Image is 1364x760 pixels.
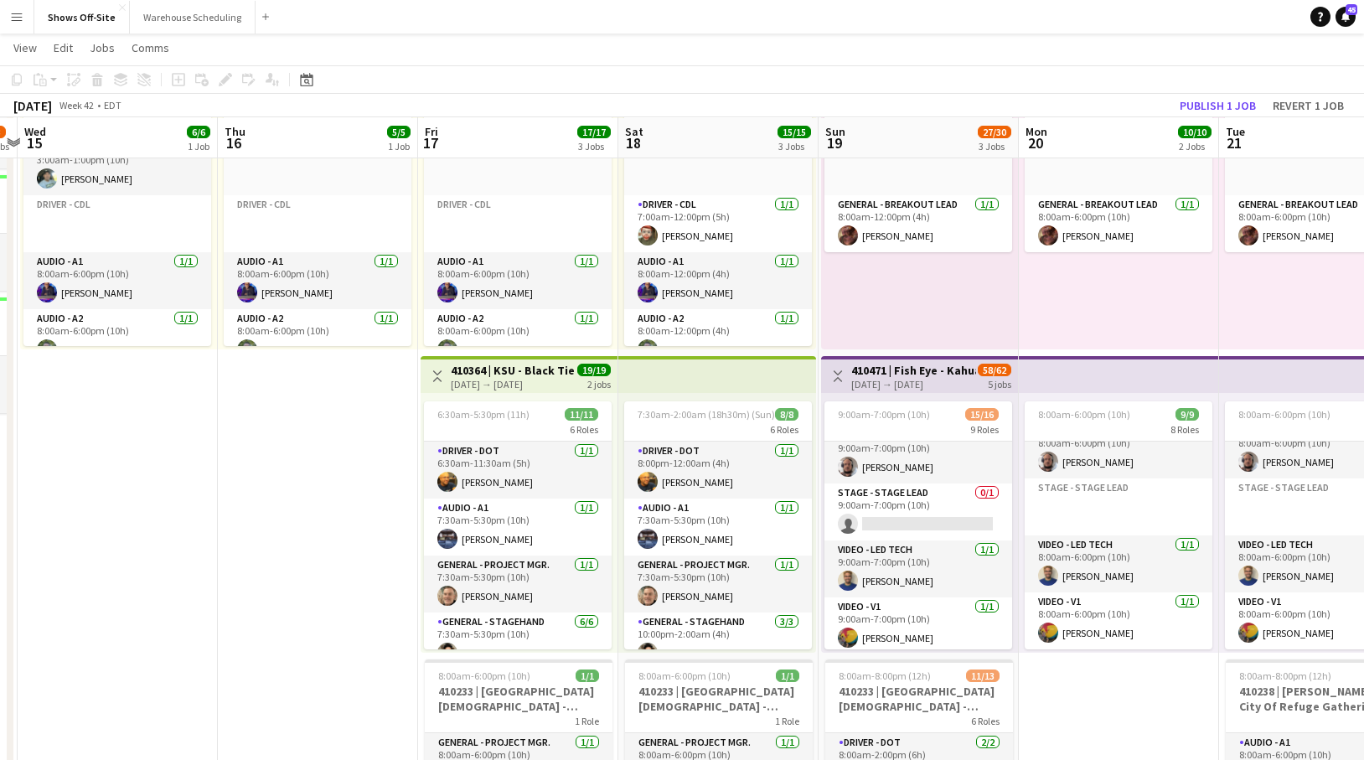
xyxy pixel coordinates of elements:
span: 58/62 [978,364,1011,376]
app-card-role: Lighting - L11/19:00am-7:00pm (10h)[PERSON_NAME] [824,427,1012,483]
span: 11/13 [966,670,1000,682]
div: 3 Jobs [578,140,610,153]
div: 8:00am-6:00pm (10h)5/5 [PERSON_NAME] and [PERSON_NAME] Convocation Center5 RolesDriver - CDLDrive... [424,98,612,346]
span: 1/1 [776,670,799,682]
span: 6 Roles [770,423,798,436]
span: 8:00am-6:00pm (10h) [638,670,731,682]
div: [DATE] → [DATE] [451,378,576,390]
app-card-role: Driver - CDL1/17:00am-12:00pm (5h)[PERSON_NAME] [624,195,812,252]
div: 3:00am-6:00pm (15h)6/6 [PERSON_NAME] and [PERSON_NAME] Convocation Center6 RolesDriver - CDL1/13:... [23,98,211,346]
span: Fri [425,124,438,139]
span: 16 [222,133,245,153]
span: 10/10 [1178,126,1212,138]
app-card-role: Audio - A21/18:00am-6:00pm (10h)[PERSON_NAME] [224,309,411,366]
span: Sat [625,124,643,139]
span: 1 Role [575,715,599,727]
span: 9 Roles [970,423,999,436]
span: Tue [1226,124,1245,139]
h3: 410471 | Fish Eye - Kahua Enabling 2025 [851,363,976,378]
div: 2 Jobs [1179,140,1211,153]
app-card-role: General - Breakout Lead1/18:00am-12:00pm (4h)[PERSON_NAME] [824,195,1012,252]
span: Jobs [90,40,115,55]
span: Mon [1026,124,1047,139]
span: 17 [422,133,438,153]
span: 7:30am-2:00am (18h30m) (Sun) [638,408,775,421]
span: 8:00am-8:00pm (12h) [839,670,931,682]
span: Thu [225,124,245,139]
a: Comms [125,37,176,59]
app-card-role: Audio - A21/18:00am-6:00pm (10h)[PERSON_NAME] [424,309,612,366]
app-card-role: Audio - A21/18:00am-12:00pm (4h)[PERSON_NAME] [624,309,812,366]
h3: 410233 | [GEOGRAPHIC_DATA][DEMOGRAPHIC_DATA] - Frequency Camp FFA 2025 [825,684,1013,714]
app-card-role: General - Breakout Lead1/18:00am-6:00pm (10h)[PERSON_NAME] [1025,195,1212,252]
div: 7:00am-12:00pm (5h)6/6 [PERSON_NAME] and [PERSON_NAME] Convocation Center6 RolesDriver - CDLDrive... [624,98,812,346]
button: Warehouse Scheduling [130,1,256,34]
app-card-role-placeholder: Driver - CDL [424,195,612,252]
app-card-role: Audio - A11/17:30am-5:30pm (10h)[PERSON_NAME] [424,499,612,556]
h3: 410233 | [GEOGRAPHIC_DATA][DEMOGRAPHIC_DATA] - Frequency Camp FFA 2025 [625,684,813,714]
span: 17/17 [577,126,611,138]
app-card-role: Video - LED Tech1/18:00am-6:00pm (10h)[PERSON_NAME] [1025,535,1212,592]
span: 6:30am-5:30pm (11h) [437,408,530,421]
app-job-card: 9:00am-7:00pm (10h)15/169 Roles[PERSON_NAME]Lighting - L11/19:00am-7:00pm (10h)[PERSON_NAME]Stage... [824,401,1012,649]
app-card-role: Audio - A11/18:00am-6:00pm (10h)[PERSON_NAME] [424,252,612,309]
span: 5/5 [387,126,411,138]
span: 8/8 [775,408,798,421]
span: 19 [823,133,845,153]
span: Sun [825,124,845,139]
app-job-card: 7:30am-2:00am (18h30m) (Sun)8/86 RolesDriver - DOT1/18:00pm-12:00am (4h)[PERSON_NAME]Audio - A11/... [624,401,812,649]
app-card-role: Driver - CDL1/13:00am-1:00pm (10h)[PERSON_NAME] [23,138,211,195]
span: 9:00am-7:00pm (10h) [838,408,930,421]
span: Week 42 [55,99,97,111]
app-card-role: Audio - A11/18:00am-6:00pm (10h)[PERSON_NAME] [23,252,211,309]
div: 5 jobs [988,376,1011,390]
app-card-role: Audio - A21/18:00am-6:00pm (10h)[PERSON_NAME] [23,309,211,366]
app-job-card: 8:00am-12:00pm (4h)1/11 RoleDriver - DOTGeneral - Breakout Lead1/18:00am-12:00pm (4h)[PERSON_NAME] [824,98,1012,252]
app-card-role-placeholder: Driver - CDL [224,138,411,195]
app-job-card: 8:00am-6:00pm (10h)1/11 RoleDriver - DOTGeneral - Breakout Lead1/18:00am-6:00pm (10h)[PERSON_NAME] [1025,98,1212,252]
span: 19/19 [577,364,611,376]
app-job-card: 8:00am-6:00pm (10h)9/98 RolesLighting - L11/18:00am-6:00pm (10h)[PERSON_NAME]Stage - Stage LeadVi... [1025,401,1212,649]
button: Publish 1 job [1173,95,1263,116]
app-card-role: Lighting - L11/18:00am-6:00pm (10h)[PERSON_NAME] [1025,421,1212,478]
app-job-card: 6:30am-5:30pm (11h)11/116 RolesDriver - DOT1/16:30am-11:30am (5h)[PERSON_NAME]Audio - A11/17:30am... [424,401,612,649]
app-card-role: Driver - DOT1/18:00pm-12:00am (4h)[PERSON_NAME] [624,442,812,499]
app-card-role: Video - LED Tech1/19:00am-7:00pm (10h)[PERSON_NAME] [824,540,1012,597]
span: Comms [132,40,169,55]
app-job-card: 8:00am-6:00pm (10h)5/5 [PERSON_NAME] and [PERSON_NAME] Convocation Center5 RolesDriver - CDLDrive... [224,98,411,346]
a: View [7,37,44,59]
app-card-role-placeholder: Driver - CDL [224,195,411,252]
button: Revert 1 job [1266,95,1351,116]
span: 9/9 [1175,408,1199,421]
app-card-role-placeholder: Driver - CDL [23,195,211,252]
app-card-role: Audio - A11/18:00am-12:00pm (4h)[PERSON_NAME] [624,252,812,309]
app-card-role-placeholder: Driver - CDL [424,138,612,195]
button: Shows Off-Site [34,1,130,34]
span: View [13,40,37,55]
div: [DATE] [13,97,52,114]
span: Wed [24,124,46,139]
app-card-role: General - Project Mgr.1/17:30am-5:30pm (10h)[PERSON_NAME] [624,556,812,613]
app-card-role: Video - V11/19:00am-7:00pm (10h)[PERSON_NAME] [824,597,1012,654]
span: 8:00am-6:00pm (10h) [438,670,530,682]
span: 1 Role [775,715,799,727]
app-card-role: Driver - DOT1/16:30am-11:30am (5h)[PERSON_NAME] [424,442,612,499]
h3: 410364 | KSU - Black Tie Gala - 2025 [451,363,576,378]
h3: 410233 | [GEOGRAPHIC_DATA][DEMOGRAPHIC_DATA] - Frequency Camp FFA 2025 [425,684,612,714]
span: 8:00am-6:00pm (10h) [1038,408,1130,421]
span: 8 Roles [1170,423,1199,436]
app-card-role: General - Project Mgr.1/17:30am-5:30pm (10h)[PERSON_NAME] [424,556,612,613]
span: 6/6 [187,126,210,138]
div: EDT [104,99,121,111]
span: 11/11 [565,408,598,421]
span: 15 [22,133,46,153]
a: Jobs [83,37,121,59]
span: 45 [1346,4,1357,15]
span: 1/1 [576,670,599,682]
